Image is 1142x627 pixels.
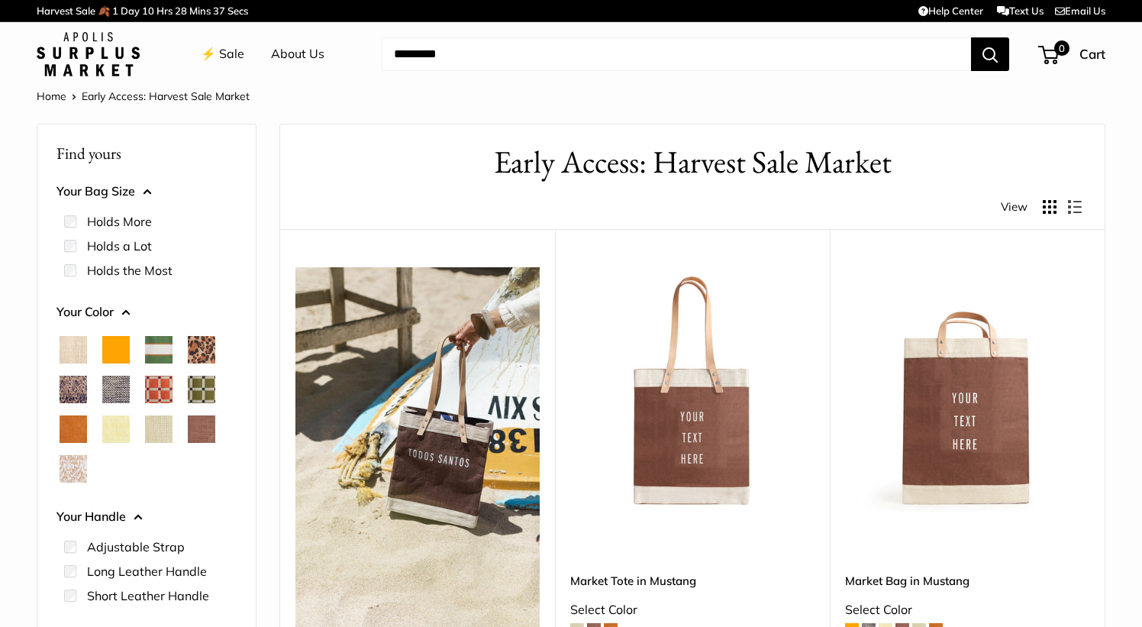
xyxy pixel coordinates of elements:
[112,5,118,17] span: 1
[87,562,207,580] label: Long Leather Handle
[175,5,187,17] span: 28
[87,587,209,605] label: Short Leather Handle
[845,267,1089,512] a: Market Bag in MustangMarket Bag in Mustang
[142,5,154,17] span: 10
[201,43,244,66] a: ⚡️ Sale
[1079,46,1105,62] span: Cart
[918,5,983,17] a: Help Center
[570,572,815,590] a: Market Tote in Mustang
[87,237,152,255] label: Holds a Lot
[845,572,1089,590] a: Market Bag in Mustang
[156,5,173,17] span: Hrs
[570,599,815,622] div: Select Color
[102,336,130,364] button: Orange
[60,415,87,443] button: Cognac
[570,267,815,512] img: Market Tote in Mustang
[56,138,237,168] p: Find yours
[188,376,215,403] button: Chenille Window Sage
[188,415,215,443] button: Mustang
[1001,196,1027,218] span: View
[1043,200,1057,214] button: Display products as grid
[997,5,1044,17] a: Text Us
[56,506,237,528] button: Your Handle
[1054,40,1069,56] span: 0
[37,89,66,103] a: Home
[60,376,87,403] button: Blue Porcelain
[845,267,1089,512] img: Market Bag in Mustang
[382,37,971,71] input: Search...
[37,86,250,106] nav: Breadcrumb
[82,89,250,103] span: Early Access: Harvest Sale Market
[56,180,237,203] button: Your Bag Size
[1040,42,1105,66] a: 0 Cart
[303,140,1082,185] h1: Early Access: Harvest Sale Market
[37,32,140,76] img: Apolis: Surplus Market
[56,301,237,324] button: Your Color
[213,5,225,17] span: 37
[60,336,87,364] button: Natural
[145,415,173,443] button: Mint Sorbet
[102,376,130,403] button: Chambray
[189,5,211,17] span: Mins
[188,336,215,364] button: Cheetah
[1068,200,1082,214] button: Display products as list
[102,415,130,443] button: Daisy
[87,261,173,280] label: Holds the Most
[60,455,87,483] button: White Porcelain
[87,212,152,231] label: Holds More
[145,376,173,403] button: Chenille Window Brick
[271,43,324,66] a: About Us
[87,538,185,556] label: Adjustable Strap
[971,37,1009,71] button: Search
[570,267,815,512] a: Market Tote in MustangMarket Tote in Mustang
[121,5,140,17] span: Day
[145,336,173,364] button: Court Green
[845,599,1089,622] div: Select Color
[227,5,248,17] span: Secs
[1055,5,1105,17] a: Email Us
